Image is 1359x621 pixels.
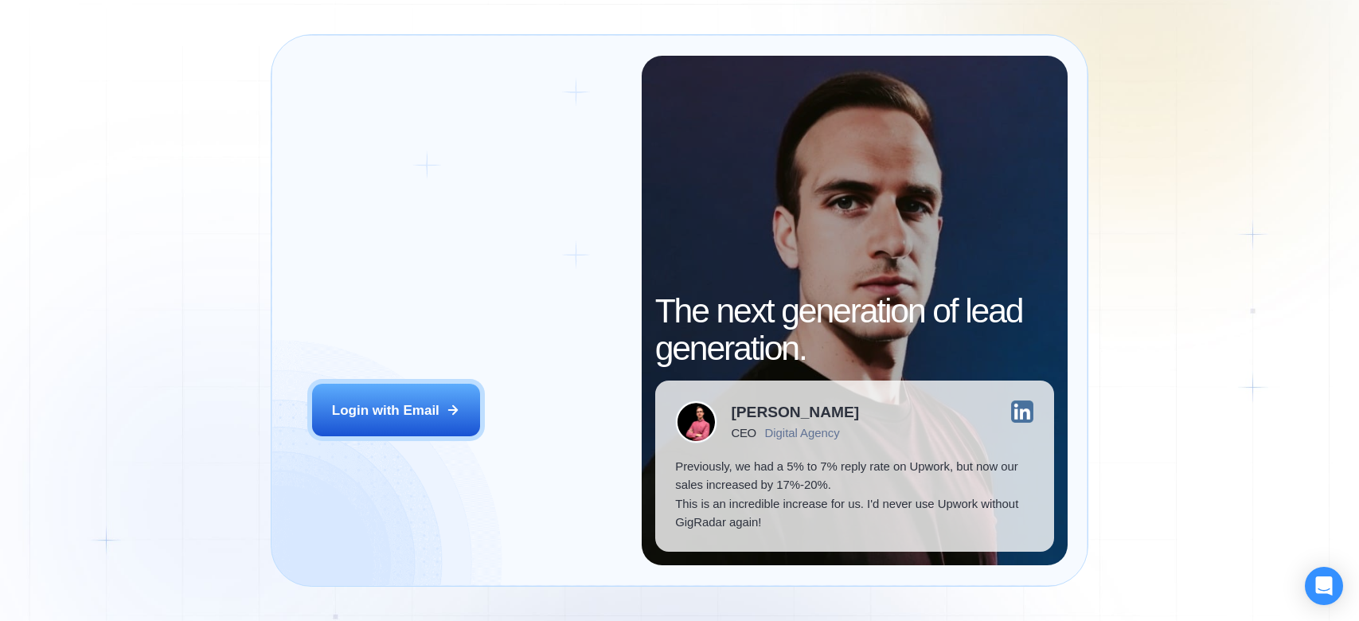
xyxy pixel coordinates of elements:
div: [PERSON_NAME] [732,404,860,420]
div: Open Intercom Messenger [1305,567,1343,605]
div: CEO [732,426,756,439]
button: Login with Email [312,384,480,436]
h2: The next generation of lead generation. [655,292,1054,367]
div: Digital Agency [765,426,840,439]
div: Login [344,192,369,205]
p: Previously, we had a 5% to 7% reply rate on Upwork, but now our sales increased by 17%-20%. This ... [675,457,1033,532]
span: Welcome to [312,245,478,328]
div: Login with Email [332,401,439,420]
